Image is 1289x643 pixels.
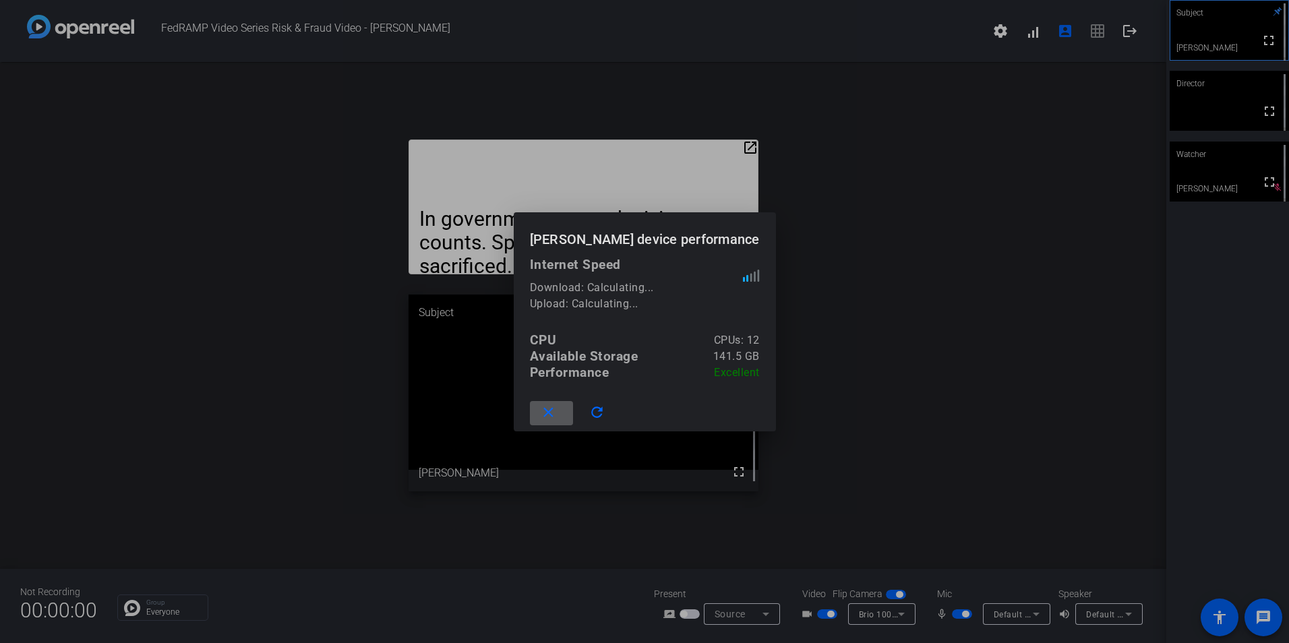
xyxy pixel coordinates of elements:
div: Available Storage [530,348,638,365]
h1: [PERSON_NAME] device performance [514,212,776,256]
div: Internet Speed [530,257,760,273]
div: Performance [530,365,609,381]
div: Excellent [714,365,760,381]
div: Download: Calculating... [530,280,743,296]
div: CPU [530,332,557,348]
div: Upload: Calculating... [530,296,743,312]
mat-icon: refresh [589,404,605,421]
mat-icon: close [540,404,557,421]
div: 141.5 GB [713,348,760,365]
div: CPUs: 12 [714,332,760,348]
